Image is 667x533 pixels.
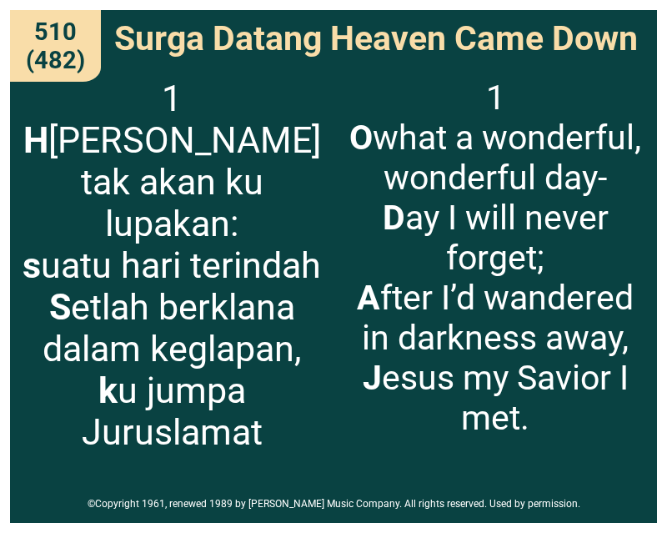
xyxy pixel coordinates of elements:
[49,286,71,328] b: S
[357,278,380,318] b: A
[23,119,48,161] b: H
[349,118,373,158] b: O
[383,198,405,238] b: D
[21,18,90,74] span: 510 (482)
[114,18,638,58] span: Surga Datang Heaven Came Down
[21,78,323,453] span: 1 [PERSON_NAME] tak akan ku lupakan: uatu hari terindah etlah berklana dalam keglapan, u jumpa Ju...
[363,358,382,398] b: J
[344,78,646,438] span: 1 what a wonderful, wonderful day- ay I will never forget; fter I’d wandered in darkness away, es...
[23,244,41,286] b: s
[98,370,118,411] b: k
